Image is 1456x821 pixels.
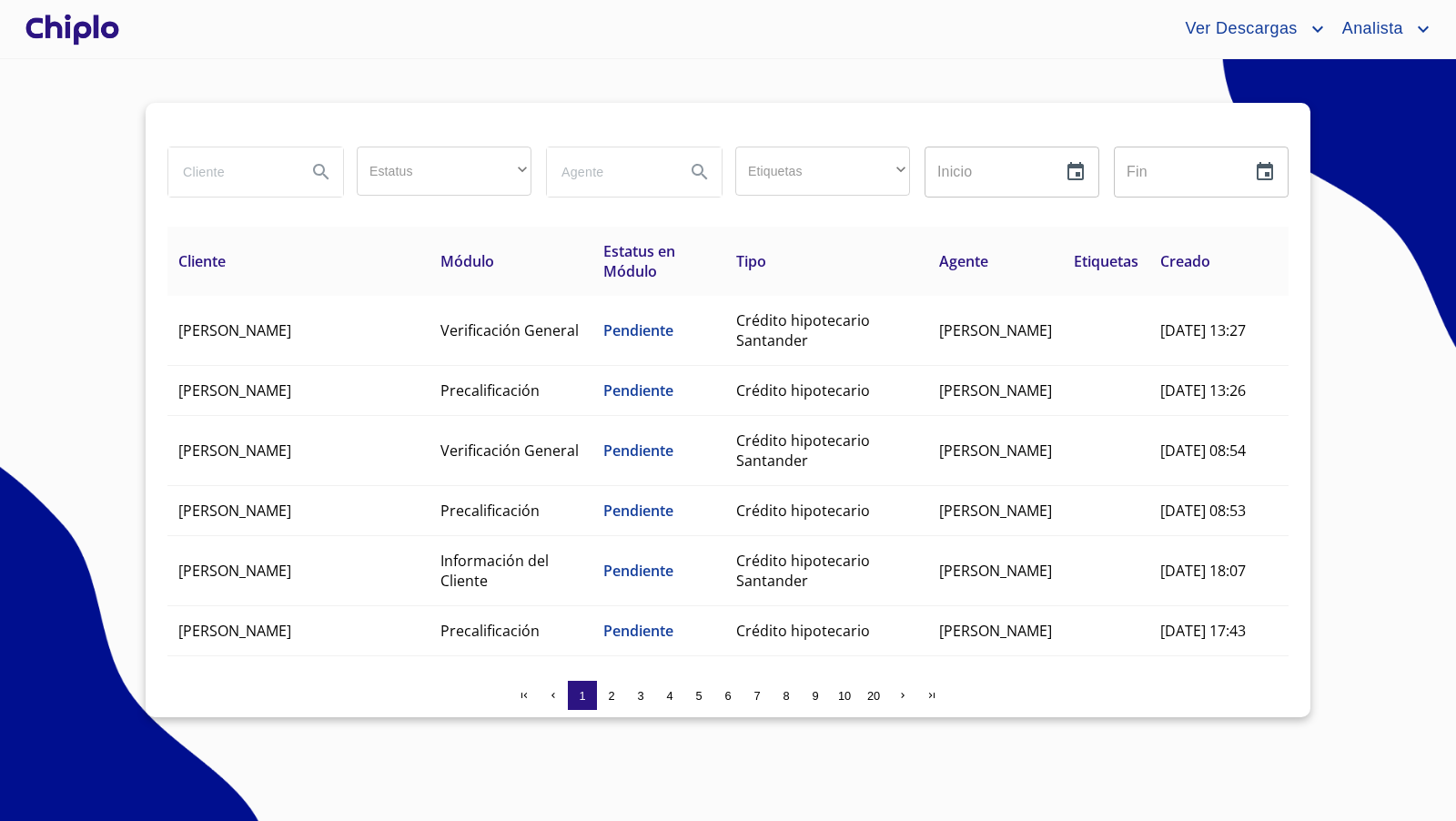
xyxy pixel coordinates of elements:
button: 8 [772,681,801,710]
span: [PERSON_NAME] [178,380,291,400]
span: Agente [939,251,988,271]
button: 4 [655,681,684,710]
span: 7 [753,689,760,703]
span: 9 [812,689,818,703]
span: Creado [1160,251,1210,271]
span: Precalificación [440,621,540,641]
div: ​ [735,147,910,196]
span: 4 [666,689,672,703]
button: 10 [830,681,859,710]
span: Crédito hipotecario Santander [736,431,870,471]
span: 5 [695,689,702,703]
button: Search [299,150,343,194]
span: Crédito hipotecario [736,501,870,521]
button: 7 [743,681,772,710]
span: [DATE] 13:26 [1160,380,1246,400]
div: ​ [357,147,531,196]
input: search [547,147,671,197]
span: Pendiente [603,561,673,581]
button: 2 [597,681,626,710]
span: Pendiente [603,380,673,400]
span: Precalificación [440,380,540,400]
span: Cliente [178,251,226,271]
button: account of current user [1329,15,1434,44]
span: [PERSON_NAME] [939,441,1052,461]
span: 3 [637,689,643,703]
input: search [168,147,292,197]
span: [PERSON_NAME] [939,320,1052,340]
span: Analista [1329,15,1412,44]
span: Pendiente [603,501,673,521]
span: [PERSON_NAME] [178,501,291,521]
span: Crédito hipotecario [736,621,870,641]
button: 9 [801,681,830,710]
span: Estatus en Módulo [603,241,675,281]
span: [DATE] 17:43 [1160,621,1246,641]
span: 20 [867,689,880,703]
span: Ver Descargas [1171,15,1306,44]
span: [DATE] 08:54 [1160,441,1246,461]
span: [PERSON_NAME] [939,621,1052,641]
span: Verificación General [440,441,579,461]
span: Módulo [440,251,494,271]
span: [DATE] 13:27 [1160,320,1246,340]
span: [PERSON_NAME] [939,501,1052,521]
button: 6 [713,681,743,710]
button: 1 [568,681,597,710]
span: [PERSON_NAME] [939,380,1052,400]
span: Crédito hipotecario Santander [736,551,870,591]
span: [PERSON_NAME] [178,441,291,461]
span: Información del Cliente [440,551,549,591]
span: Pendiente [603,621,673,641]
span: [DATE] 08:53 [1160,501,1246,521]
span: Pendiente [603,320,673,340]
span: 8 [783,689,789,703]
span: 2 [608,689,614,703]
button: 20 [859,681,888,710]
span: [PERSON_NAME] [939,561,1052,581]
span: Verificación General [440,320,579,340]
span: Precalificación [440,501,540,521]
button: 5 [684,681,713,710]
span: 10 [838,689,851,703]
span: 6 [724,689,731,703]
span: Crédito hipotecario Santander [736,310,870,350]
span: Etiquetas [1074,251,1138,271]
button: Search [678,150,722,194]
span: [PERSON_NAME] [178,561,291,581]
button: account of current user [1171,15,1328,44]
span: [PERSON_NAME] [178,320,291,340]
span: [PERSON_NAME] [178,621,291,641]
span: Tipo [736,251,766,271]
span: [DATE] 18:07 [1160,561,1246,581]
span: Pendiente [603,441,673,461]
span: Crédito hipotecario [736,380,870,400]
button: 3 [626,681,655,710]
span: 1 [579,689,585,703]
